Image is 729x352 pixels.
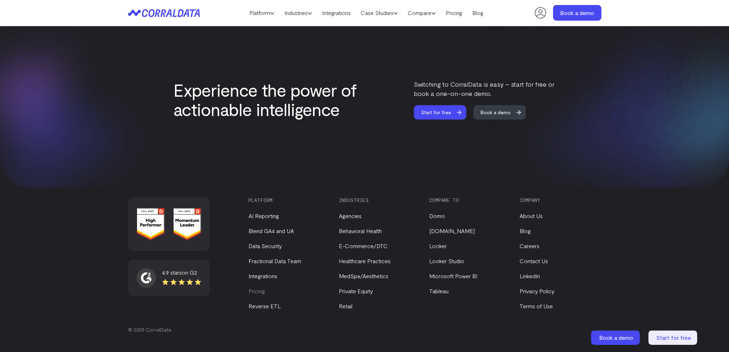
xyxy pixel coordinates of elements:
a: About Us [520,213,543,220]
span: Book a demo [473,105,518,120]
a: Start for free [414,105,473,120]
span: Start for free [656,334,691,341]
a: Book a demo [473,105,532,120]
h3: Industries [339,198,417,203]
a: Case Studies [356,8,403,18]
a: Platform [244,8,279,18]
a: Book a demo [553,5,601,21]
a: Blend GA4 and UA [248,228,294,235]
a: Book a demo [591,331,641,345]
a: 4.9 starson G2 [137,268,201,288]
a: Data Security [248,243,282,250]
h3: Compare to [429,198,507,203]
a: AI Reporting [248,213,279,220]
a: Domo [429,213,445,220]
span: Start for free [414,105,458,120]
a: Private Equity [339,288,373,295]
a: Pricing [441,8,467,18]
a: [DOMAIN_NAME] [429,228,475,235]
span: on G2 [182,269,197,276]
a: Industries [279,8,317,18]
a: MedSpa/Aesthetics [339,273,388,280]
a: Terms of Use [520,303,553,310]
a: Fractional Data Team [248,258,301,265]
a: Compare [403,8,441,18]
h2: Experience the power of actionable intelligence [174,80,364,119]
h3: Company [520,198,598,203]
a: Pricing [248,288,265,295]
a: Reverse ETL [248,303,281,310]
a: LinkedIn [520,273,540,280]
a: Microsoft Power BI [429,273,477,280]
a: Behavioral Health [339,228,382,235]
a: Blog [520,228,531,235]
h3: Platform [248,198,327,203]
a: Looker [429,243,447,250]
a: Retail [339,303,352,310]
div: 4.9 stars [162,268,201,277]
a: Blog [467,8,488,18]
a: Privacy Policy [520,288,554,295]
a: Tableau [429,288,449,295]
a: Healthcare Practices [339,258,390,265]
a: Integrations [317,8,356,18]
a: E-Commerce/DTC [339,243,388,250]
span: Book a demo [599,334,633,341]
a: Agencies [339,213,361,220]
a: Integrations [248,273,277,280]
p: Switching to CorralData is easy – start for free or book a one-on-one demo. [414,79,556,98]
a: Looker Studio [429,258,464,265]
p: © 2025 CorralData [128,327,601,334]
a: Start for free [648,331,699,345]
a: Careers [520,243,539,250]
a: Contact Us [520,258,548,265]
